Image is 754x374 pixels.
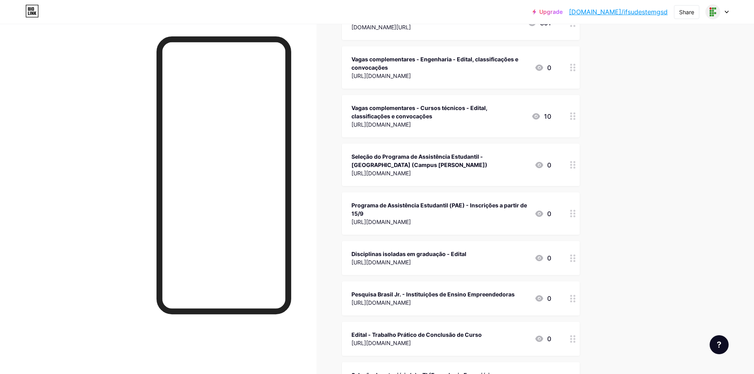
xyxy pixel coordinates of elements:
[351,290,515,298] div: Pesquisa Brasil Jr. - Instituições de Ensino Empreendedoras
[351,339,482,347] div: [URL][DOMAIN_NAME]
[534,63,551,72] div: 0
[351,152,528,169] div: Seleção do Programa de Assistência Estudantil - [GEOGRAPHIC_DATA] (Campus [PERSON_NAME])
[351,120,525,129] div: [URL][DOMAIN_NAME]
[351,218,528,226] div: [URL][DOMAIN_NAME]
[531,112,551,121] div: 10
[351,169,528,177] div: [URL][DOMAIN_NAME]
[351,23,504,31] div: [DOMAIN_NAME][URL]
[534,209,551,218] div: 0
[534,334,551,344] div: 0
[351,55,528,72] div: Vagas complementares - Engenharia - Edital, classificações e convocações
[351,104,525,120] div: Vagas complementares - Cursos técnicos - Edital, classificações e convocações
[533,9,563,15] a: Upgrade
[351,72,528,80] div: [URL][DOMAIN_NAME]
[705,4,720,19] img: ifsudestemgsd
[534,253,551,263] div: 0
[351,201,528,218] div: Programa de Assistência Estudantil (PAE) - Inscrições a partir de 15/9
[569,7,668,17] a: [DOMAIN_NAME]/ifsudestemgsd
[534,160,551,170] div: 0
[351,258,466,266] div: [URL][DOMAIN_NAME]
[351,250,466,258] div: Disciplinas isoladas em graduação - Edital
[351,330,482,339] div: Edital - Trabalho Prático de Conclusão de Curso
[679,8,694,16] div: Share
[534,294,551,303] div: 0
[351,298,515,307] div: [URL][DOMAIN_NAME]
